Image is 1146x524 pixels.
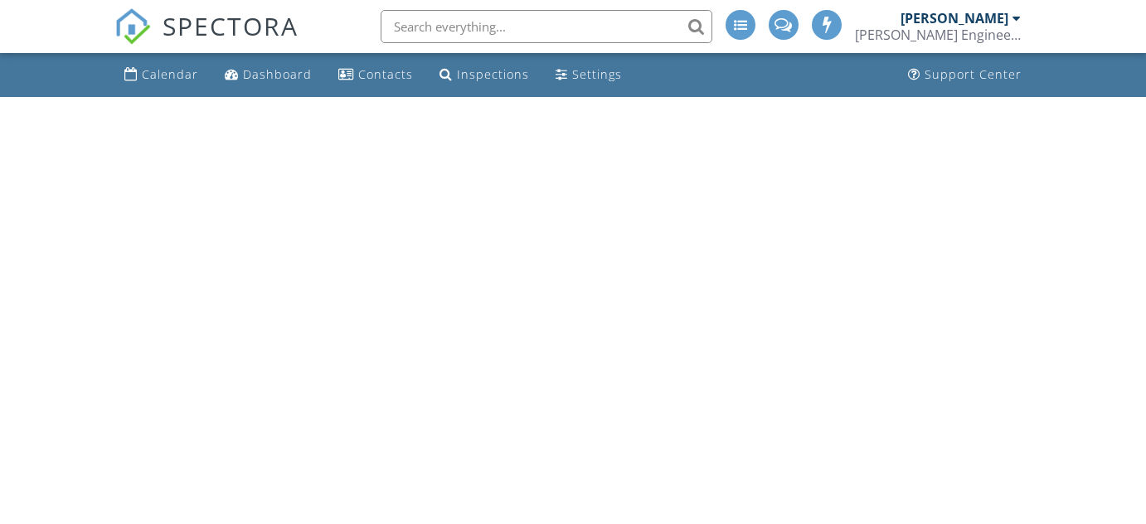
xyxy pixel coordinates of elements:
a: Support Center [901,60,1028,90]
div: Calendar [142,66,198,82]
a: Calendar [118,60,205,90]
input: Search everything... [381,10,712,43]
span: SPECTORA [163,8,299,43]
a: Contacts [332,60,420,90]
div: Schroeder Engineering, LLC [855,27,1021,43]
div: Inspections [457,66,529,82]
div: [PERSON_NAME] [901,10,1008,27]
div: Support Center [925,66,1022,82]
img: The Best Home Inspection Software - Spectora [114,8,151,45]
div: Dashboard [243,66,312,82]
div: Settings [572,66,622,82]
a: Dashboard [218,60,318,90]
a: Inspections [433,60,536,90]
div: Contacts [358,66,413,82]
a: Settings [549,60,629,90]
a: SPECTORA [114,22,299,57]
